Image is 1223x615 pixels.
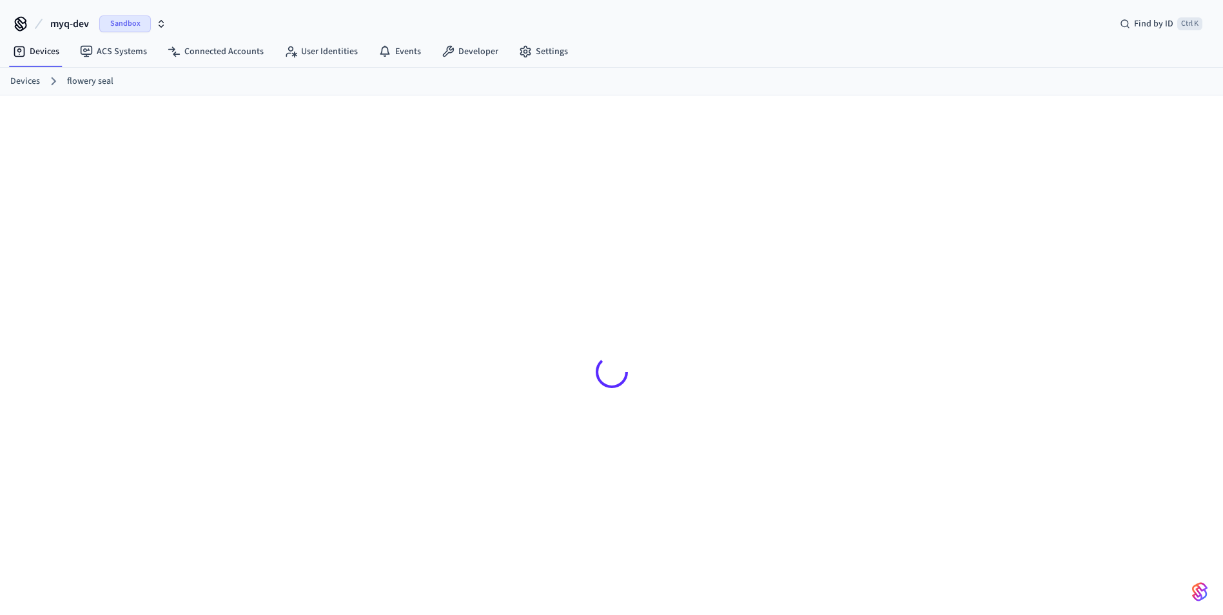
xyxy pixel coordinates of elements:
img: SeamLogoGradient.69752ec5.svg [1192,581,1208,602]
a: User Identities [274,40,368,63]
a: Devices [3,40,70,63]
a: Events [368,40,431,63]
span: myq-dev [50,16,89,32]
span: Ctrl K [1177,17,1202,30]
a: ACS Systems [70,40,157,63]
div: Find by IDCtrl K [1110,12,1213,35]
a: Devices [10,75,40,88]
span: Sandbox [99,15,151,32]
a: Settings [509,40,578,63]
a: Connected Accounts [157,40,274,63]
a: flowery seal [67,75,113,88]
span: Find by ID [1134,17,1173,30]
a: Developer [431,40,509,63]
